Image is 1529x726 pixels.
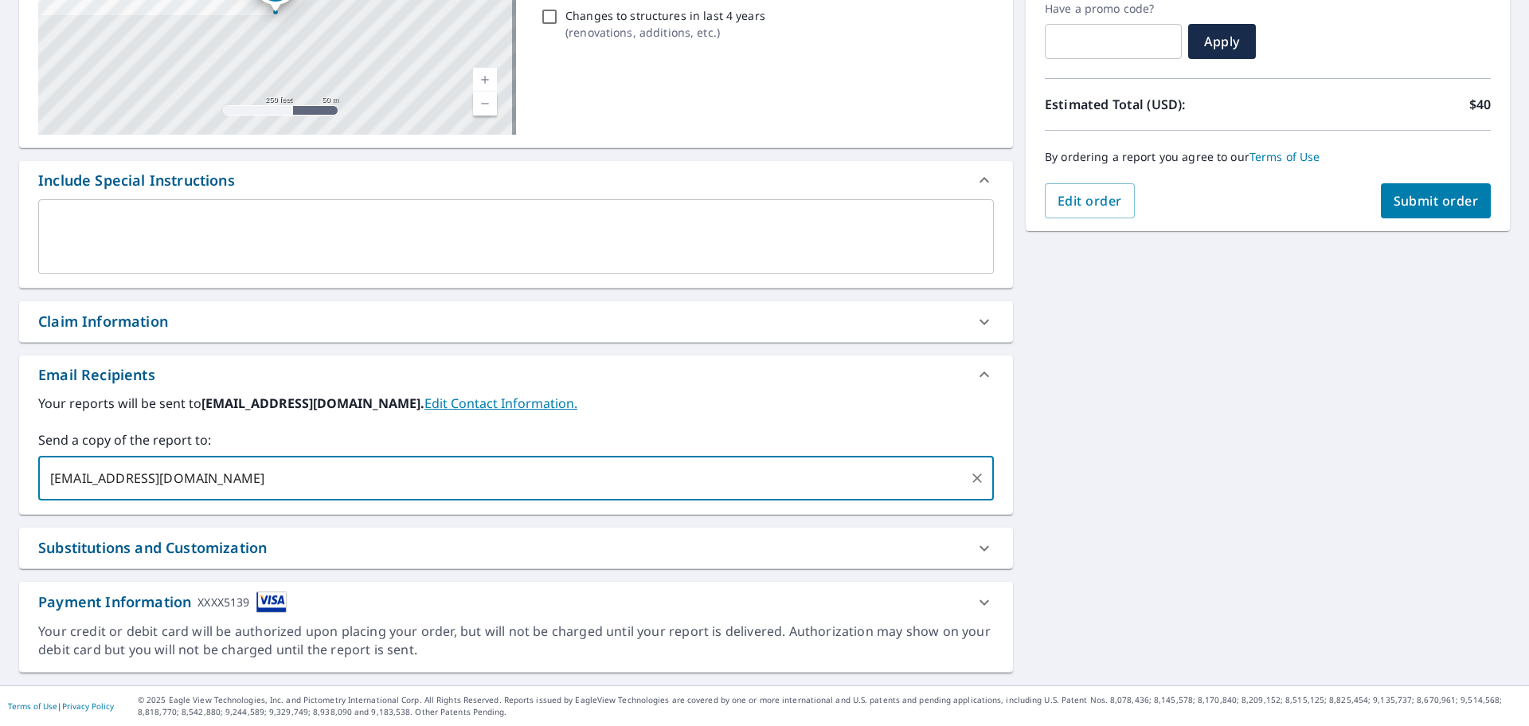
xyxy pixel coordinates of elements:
div: XXXX5139 [197,591,249,613]
span: Edit order [1058,192,1122,210]
button: Clear [966,467,988,489]
p: $40 [1469,95,1491,114]
a: Privacy Policy [62,700,114,712]
a: Terms of Use [1249,149,1320,164]
p: ( renovations, additions, etc. ) [565,24,765,41]
p: Estimated Total (USD): [1045,95,1268,114]
div: Payment InformationXXXX5139cardImage [19,582,1013,622]
div: Include Special Instructions [19,161,1013,199]
a: EditContactInfo [424,394,577,412]
p: | [8,701,114,711]
a: Current Level 17, Zoom Out [473,92,497,116]
b: [EMAIL_ADDRESS][DOMAIN_NAME]. [201,394,424,412]
img: cardImage [256,591,287,613]
div: Substitutions and Customization [38,537,267,559]
div: Email Recipients [19,355,1013,394]
div: Substitutions and Customization [19,528,1013,568]
p: By ordering a report you agree to our [1045,150,1491,164]
span: Apply [1201,33,1243,50]
p: © 2025 Eagle View Technologies, Inc. and Pictometry International Corp. All Rights Reserved. Repo... [138,694,1521,718]
button: Submit order [1381,183,1492,218]
a: Terms of Use [8,700,57,712]
div: Email Recipients [38,364,155,386]
span: Submit order [1394,192,1479,210]
p: Changes to structures in last 4 years [565,7,765,24]
button: Apply [1188,24,1256,59]
label: Send a copy of the report to: [38,430,994,449]
div: Payment Information [38,591,287,613]
div: Include Special Instructions [38,170,235,191]
label: Your reports will be sent to [38,394,994,413]
a: Current Level 17, Zoom In [473,68,497,92]
label: Have a promo code? [1045,2,1182,16]
div: Claim Information [19,301,1013,342]
div: Your credit or debit card will be authorized upon placing your order, but will not be charged unt... [38,622,994,659]
div: Claim Information [38,311,168,332]
button: Edit order [1045,183,1135,218]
